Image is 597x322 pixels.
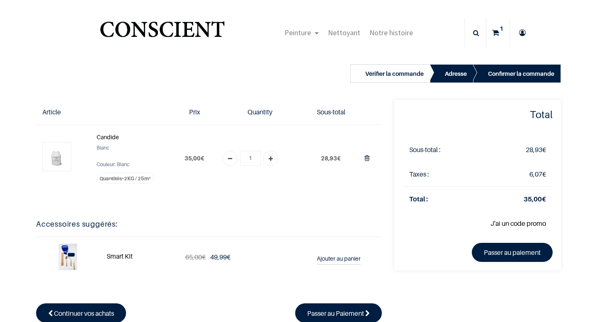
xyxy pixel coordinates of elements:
[365,69,424,79] div: Vérifier la commande
[124,175,150,182] span: 2KG / 25m²
[263,151,278,166] a: Add one
[107,252,133,260] strong: Smart Kit
[409,195,428,203] strong: Total :
[210,253,227,261] span: 49,99
[97,133,119,140] strong: Candide
[107,251,133,262] a: Smart Kit
[99,175,122,182] span: Quantités
[36,100,90,125] th: Article
[210,253,231,261] span: €
[97,145,109,151] span: Blanc
[58,252,77,261] a: Smart Kit
[328,28,360,37] span: Nettoyant
[321,155,337,162] span: 28,93
[369,28,413,37] span: Notre histoire
[403,138,486,162] td: Sous-total :
[445,69,467,79] div: Adresse
[529,170,546,178] span: €
[321,155,341,162] span: €
[524,195,546,203] strong: €
[98,17,226,49] img: Conscient
[486,18,510,47] a: 1
[185,253,206,261] del: €
[490,219,546,228] a: J'ai un code promo
[54,309,114,317] span: Continuer vos achats
[317,255,361,262] strong: Ajouter au panier
[307,309,364,317] span: Passer au Paiement
[403,162,486,187] td: Taxes :
[97,172,154,184] label: -
[184,155,201,162] span: 35,00
[304,100,358,125] th: Sous-total
[98,17,226,49] a: Logo of Conscient
[524,195,542,203] span: 35,00
[58,244,77,270] img: Smart Kit
[216,100,304,125] th: Quantity
[526,145,546,154] span: €
[488,69,554,79] div: Confirmer la commande
[185,253,202,261] span: 65,00
[97,161,129,167] span: Couleur: Blanc
[223,151,238,166] a: Remove one
[317,249,361,265] a: Ajouter au panier
[184,155,204,162] span: €
[173,100,216,125] th: Prix
[97,132,119,142] a: Candide
[36,218,382,230] h5: Accessoires suggérés:
[472,243,553,262] a: Passer au paiement
[364,154,370,162] a: Supprimer du panier
[498,24,505,33] sup: 1
[529,170,542,178] span: 6,07
[403,108,553,121] h4: Total
[284,28,311,37] span: Peinture
[44,143,70,170] img: Candide (2KG / 25m²)
[526,145,542,154] span: 28,93
[280,18,323,47] a: Peinture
